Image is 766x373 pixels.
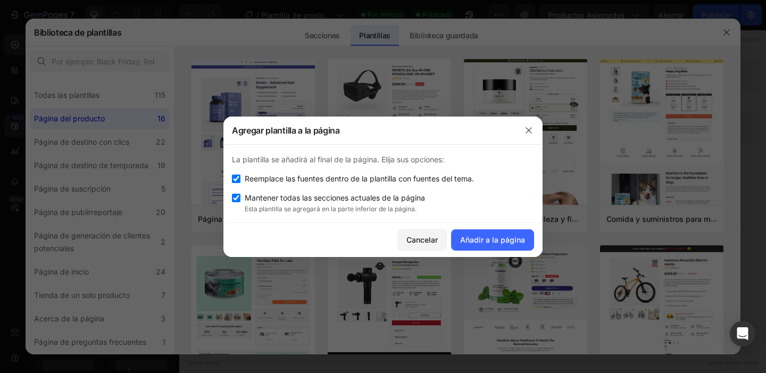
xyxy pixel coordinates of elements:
font: Agregar plantilla a la página [232,125,340,136]
font: [PERSON_NAME] [193,175,254,184]
div: Abrir Intercom Messenger [730,321,755,346]
font: Generar diseño [288,175,342,184]
font: Añadir sección en blanco [365,175,455,184]
font: inspirado por expertos en CRO [177,188,269,196]
font: desde URL o imagen [284,188,345,196]
font: Esta plantilla se agregará en la parte inferior de la página. [245,205,417,213]
button: Añadir a la página [451,229,534,251]
font: Reemplace las fuentes dentro de la plantilla con fuentes del tema. [245,174,474,183]
font: La plantilla se añadirá al final de la página. Elija sus opciones: [232,155,444,164]
font: Cancelar [406,235,438,244]
font: Añadir sección [294,151,345,160]
font: Añadir a la página [460,235,525,244]
font: Sección de Shopify: recomendaciones de productos [242,102,414,111]
font: luego arrastra y suelta elementos [360,188,460,196]
button: Cancelar [397,229,447,251]
font: Sección de Shopify: información del producto [253,46,403,54]
font: Mantener todas las secciones actuales de la página [245,193,425,202]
